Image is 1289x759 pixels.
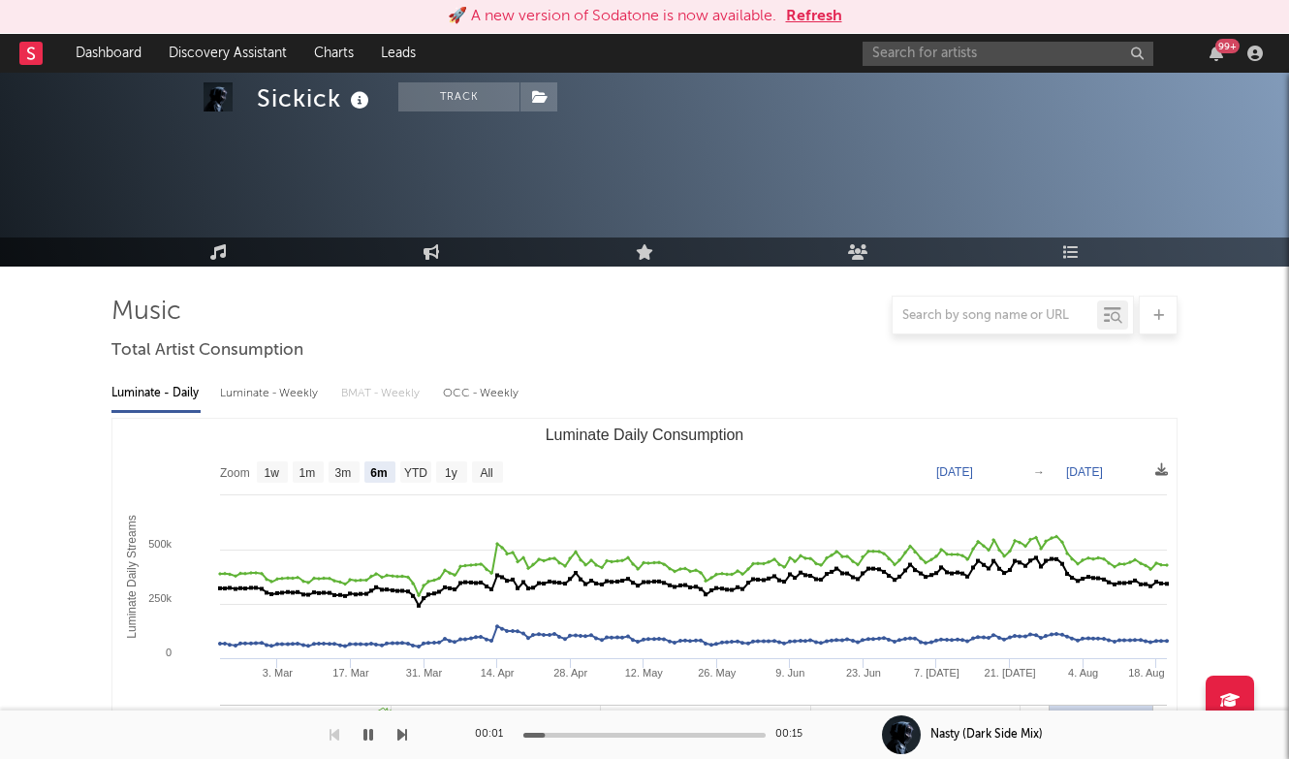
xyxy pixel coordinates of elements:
div: OCC - Weekly [443,377,520,410]
span: Total Artist Consumption [111,339,303,363]
div: Sickick [257,82,374,114]
text: Zoom [220,466,250,480]
div: 🚀 A new version of Sodatone is now available. [448,5,776,28]
div: 99 + [1215,39,1240,53]
text: 1y [445,466,457,480]
text: 12. May [625,667,664,679]
text: 500k [148,538,172,550]
text: 1m [299,466,316,480]
text: 18. Aug [1128,667,1164,679]
text: 21. [DATE] [985,667,1036,679]
a: Dashboard [62,34,155,73]
text: 3m [335,466,352,480]
text: 26. May [698,667,737,679]
text: Luminate Daily Streams [125,515,139,638]
a: Discovery Assistant [155,34,300,73]
a: Charts [300,34,367,73]
text: 4. Aug [1068,667,1098,679]
text: All [480,466,492,480]
input: Search for artists [863,42,1153,66]
text: [DATE] [936,465,973,479]
button: Track [398,82,519,111]
text: [DATE] [1066,465,1103,479]
text: YTD [404,466,427,480]
text: 17. Mar [332,667,369,679]
text: 6m [370,466,387,480]
text: 9. Jun [775,667,804,679]
text: 28. Apr [553,667,587,679]
text: → [1033,465,1045,479]
text: 250k [148,592,172,604]
div: 00:01 [475,723,514,746]
div: 00:15 [775,723,814,746]
div: Nasty (Dark Side Mix) [930,726,1043,743]
text: 3. Mar [263,667,294,679]
div: Luminate - Weekly [220,377,322,410]
text: 23. Jun [846,667,881,679]
text: 14. Apr [481,667,515,679]
button: Refresh [786,5,842,28]
input: Search by song name or URL [893,308,1097,324]
text: Luminate Daily Consumption [546,427,744,443]
text: 31. Mar [406,667,443,679]
text: 0 [166,647,172,658]
button: 99+ [1210,46,1223,61]
div: Luminate - Daily [111,377,201,410]
text: 7. [DATE] [914,667,959,679]
a: Leads [367,34,429,73]
text: 1w [265,466,280,480]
